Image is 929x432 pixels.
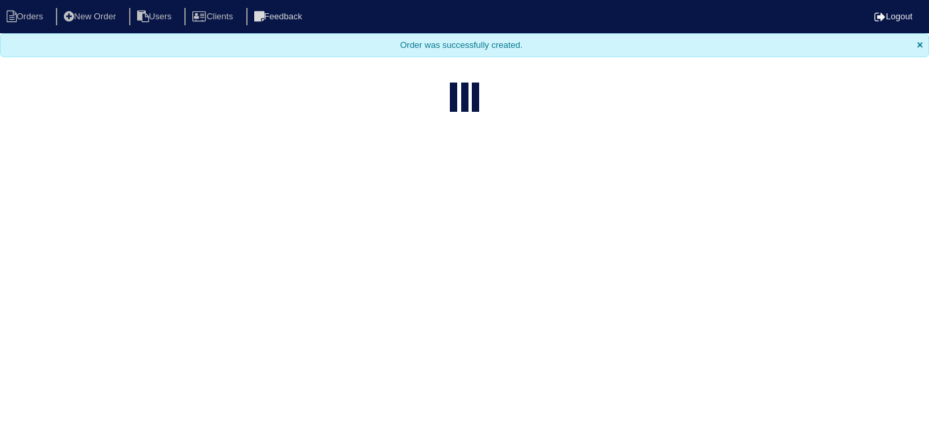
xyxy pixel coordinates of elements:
[184,11,244,21] a: Clients
[56,11,126,21] a: New Order
[461,83,468,114] div: loading...
[917,39,923,51] span: ×
[129,8,182,26] li: Users
[184,8,244,26] li: Clients
[246,8,313,26] li: Feedback
[129,11,182,21] a: Users
[917,39,923,51] span: Close
[56,8,126,26] li: New Order
[874,11,912,21] a: Logout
